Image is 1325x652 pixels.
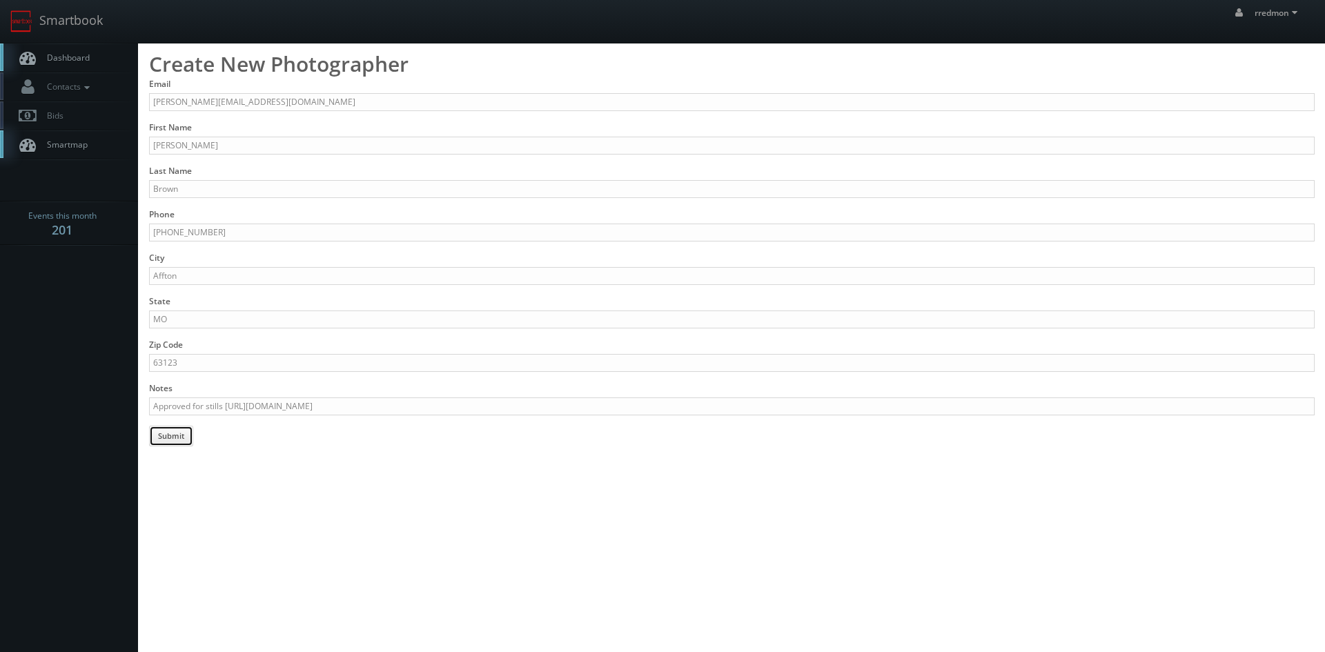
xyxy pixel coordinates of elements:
[149,382,173,394] label: Notes
[40,139,88,150] span: Smartmap
[40,81,93,92] span: Contacts
[149,78,170,90] label: Email
[149,208,175,220] label: Phone
[149,426,193,446] button: Submit
[40,52,90,63] span: Dashboard
[149,121,192,133] label: First Name
[149,252,164,264] label: City
[149,165,192,177] label: Last Name
[149,295,170,307] label: State
[40,110,63,121] span: Bids
[149,57,1315,71] h2: Create New Photographer
[28,209,97,223] span: Events this month
[1255,7,1302,19] span: rredmon
[10,10,32,32] img: smartbook-logo.png
[149,339,183,350] label: Zip Code
[52,221,72,238] strong: 201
